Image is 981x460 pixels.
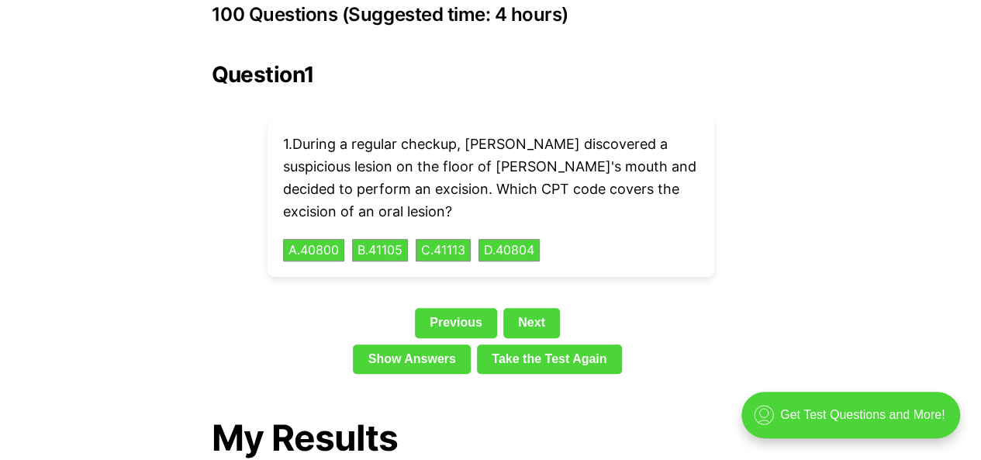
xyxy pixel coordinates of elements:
[728,384,981,460] iframe: portal-trigger
[212,4,770,26] h3: 100 Questions (Suggested time: 4 hours)
[212,62,770,87] h2: Question 1
[212,417,770,458] h1: My Results
[353,344,471,374] a: Show Answers
[477,344,622,374] a: Take the Test Again
[352,239,408,262] button: B.41105
[503,308,560,337] a: Next
[283,239,344,262] button: A.40800
[416,239,471,262] button: C.41113
[478,239,540,262] button: D.40804
[283,133,699,223] p: 1 . During a regular checkup, [PERSON_NAME] discovered a suspicious lesion on the floor of [PERSO...
[415,308,497,337] a: Previous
